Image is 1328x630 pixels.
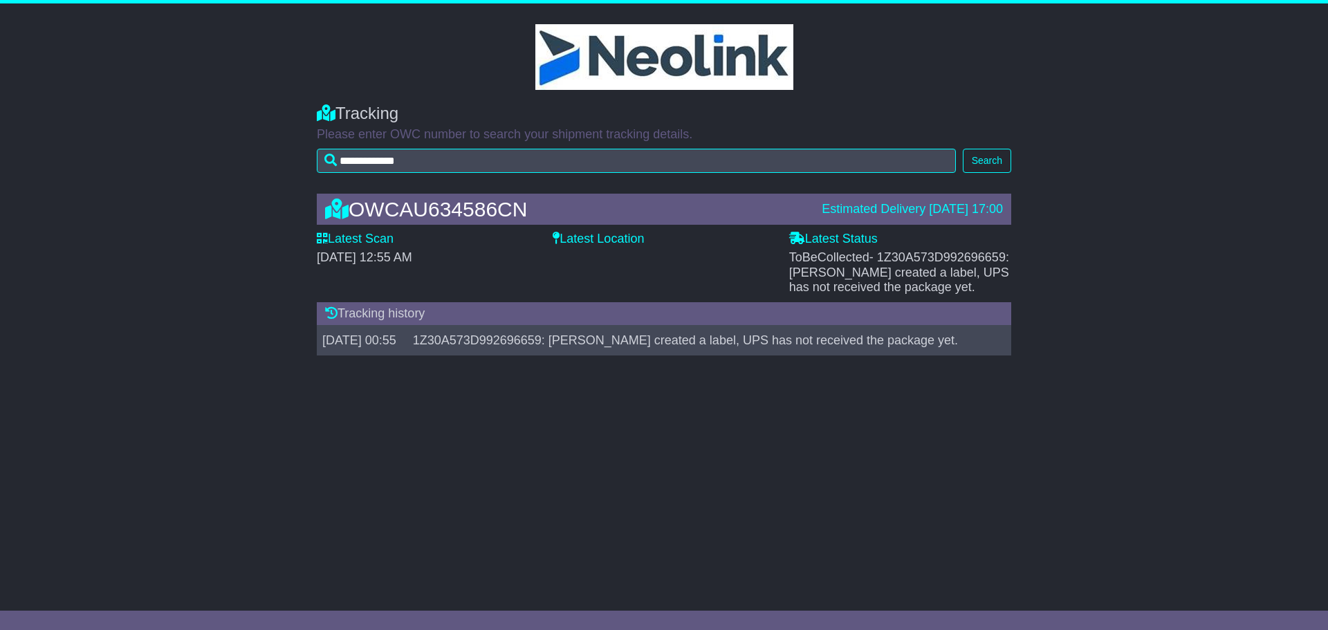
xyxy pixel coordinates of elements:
img: Light [535,24,793,90]
div: Tracking [317,104,1011,124]
span: ToBeCollected [789,250,1009,294]
label: Latest Location [553,232,644,247]
p: Please enter OWC number to search your shipment tracking details. [317,127,1011,142]
td: 1Z30A573D992696659: [PERSON_NAME] created a label, UPS has not received the package yet. [407,326,999,356]
div: Tracking history [317,302,1011,326]
button: Search [963,149,1011,173]
div: OWCAU634586CN [318,198,815,221]
label: Latest Status [789,232,878,247]
span: - 1Z30A573D992696659: [PERSON_NAME] created a label, UPS has not received the package yet. [789,250,1009,294]
td: [DATE] 00:55 [317,326,407,356]
span: [DATE] 12:55 AM [317,250,412,264]
label: Latest Scan [317,232,394,247]
div: Estimated Delivery [DATE] 17:00 [822,202,1003,217]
